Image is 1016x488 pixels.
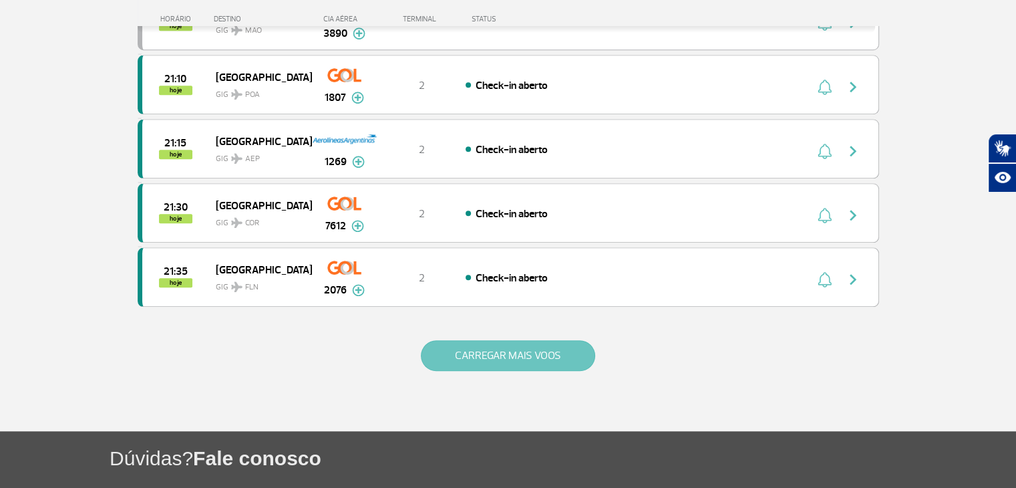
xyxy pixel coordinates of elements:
[352,284,365,296] img: mais-info-painel-voo.svg
[110,445,1016,472] h1: Dúvidas?
[325,90,346,106] span: 1807
[818,79,832,95] img: sino-painel-voo.svg
[216,146,301,165] span: GIG
[245,281,259,293] span: FLN
[352,156,365,168] img: mais-info-painel-voo.svg
[164,267,188,276] span: 2025-09-27 21:35:00
[465,15,574,23] div: STATUS
[216,132,301,150] span: [GEOGRAPHIC_DATA]
[419,79,425,92] span: 2
[845,271,861,287] img: seta-direita-painel-voo.svg
[159,214,192,223] span: hoje
[245,217,259,229] span: COR
[214,15,311,23] div: DESTINO
[159,86,192,95] span: hoje
[164,138,186,148] span: 2025-09-27 21:15:00
[142,15,214,23] div: HORÁRIO
[988,163,1016,193] button: Abrir recursos assistivos.
[988,134,1016,163] button: Abrir tradutor de língua de sinais.
[216,210,301,229] span: GIG
[231,281,242,292] img: destiny_airplane.svg
[231,89,242,100] img: destiny_airplane.svg
[164,203,188,212] span: 2025-09-27 21:30:00
[419,207,425,221] span: 2
[845,79,861,95] img: seta-direita-painel-voo.svg
[476,143,548,156] span: Check-in aberto
[988,134,1016,193] div: Plugin de acessibilidade da Hand Talk.
[323,25,347,41] span: 3890
[421,340,595,371] button: CARREGAR MAIS VOOS
[231,217,242,228] img: destiny_airplane.svg
[216,274,301,293] span: GIG
[818,271,832,287] img: sino-painel-voo.svg
[216,261,301,278] span: [GEOGRAPHIC_DATA]
[818,207,832,223] img: sino-painel-voo.svg
[324,282,347,298] span: 2076
[476,207,548,221] span: Check-in aberto
[476,79,548,92] span: Check-in aberto
[216,68,301,86] span: [GEOGRAPHIC_DATA]
[351,220,364,232] img: mais-info-painel-voo.svg
[159,278,192,287] span: hoje
[325,218,346,234] span: 7612
[216,82,301,101] span: GIG
[818,143,832,159] img: sino-painel-voo.svg
[245,153,260,165] span: AEP
[245,89,260,101] span: POA
[353,27,365,39] img: mais-info-painel-voo.svg
[476,271,548,285] span: Check-in aberto
[216,197,301,214] span: [GEOGRAPHIC_DATA]
[351,92,364,104] img: mais-info-painel-voo.svg
[845,143,861,159] img: seta-direita-painel-voo.svg
[231,153,242,164] img: destiny_airplane.svg
[164,74,186,84] span: 2025-09-27 21:10:00
[193,447,321,469] span: Fale conosco
[419,271,425,285] span: 2
[159,150,192,159] span: hoje
[845,207,861,223] img: seta-direita-painel-voo.svg
[311,15,378,23] div: CIA AÉREA
[419,143,425,156] span: 2
[378,15,465,23] div: TERMINAL
[325,154,347,170] span: 1269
